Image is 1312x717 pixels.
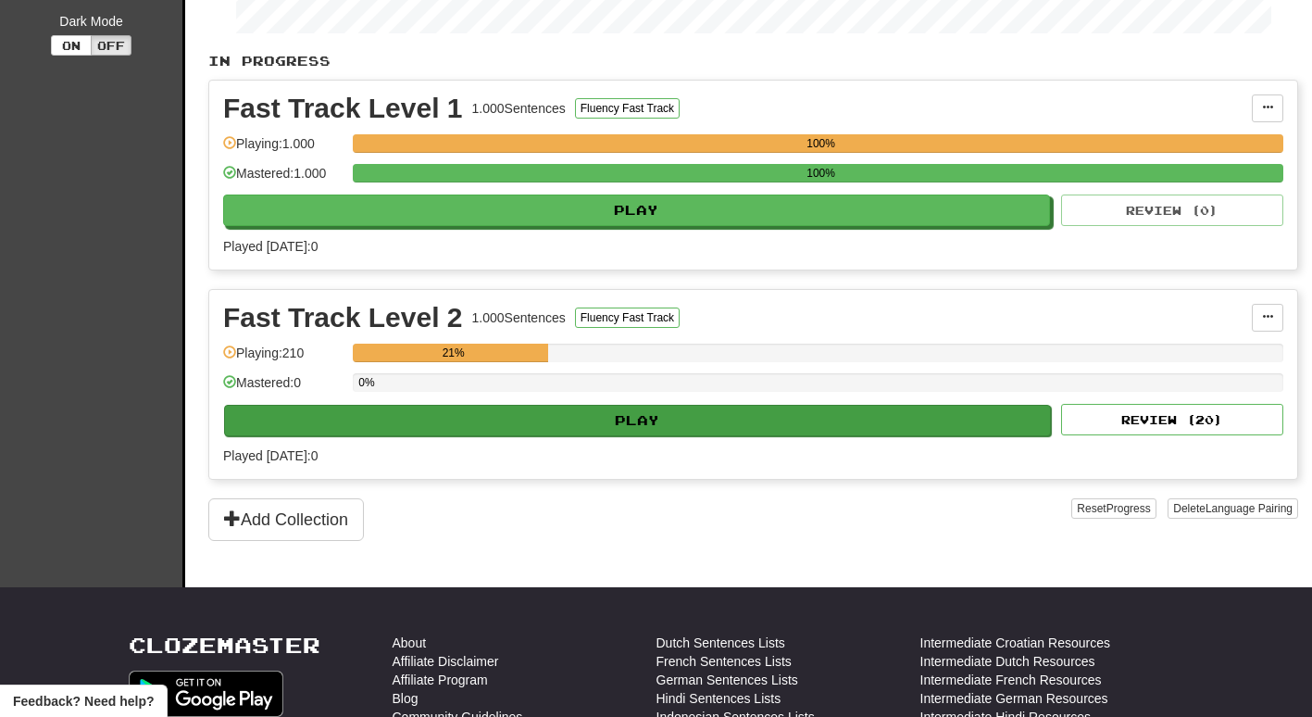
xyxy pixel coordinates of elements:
div: Mastered: 0 [223,373,344,404]
a: Blog [393,689,419,708]
a: Dutch Sentences Lists [656,634,785,652]
button: Review (0) [1061,195,1283,226]
div: Playing: 210 [223,344,344,374]
img: Get it on Google Play [129,671,284,717]
button: Play [223,195,1050,226]
button: Off [91,35,131,56]
div: 1.000 Sentences [472,308,566,327]
div: Mastered: 1.000 [223,164,344,195]
button: Fluency Fast Track [575,98,680,119]
div: 100% [358,134,1283,153]
div: 1.000 Sentences [472,99,566,118]
a: Intermediate French Resources [920,671,1102,689]
a: German Sentences Lists [656,671,798,689]
a: Hindi Sentences Lists [656,689,781,708]
span: Played [DATE]: 0 [223,448,318,463]
a: Intermediate Croatian Resources [920,634,1110,652]
span: Language Pairing [1206,502,1293,515]
div: 100% [358,164,1283,182]
a: About [393,634,427,652]
span: Progress [1106,502,1151,515]
a: Intermediate Dutch Resources [920,652,1095,671]
button: ResetProgress [1071,498,1156,519]
button: Add Collection [208,498,364,541]
div: Dark Mode [14,12,169,31]
a: Affiliate Disclaimer [393,652,499,671]
a: Intermediate German Resources [920,689,1108,708]
a: Affiliate Program [393,671,488,689]
span: Open feedback widget [13,692,154,711]
button: Play [224,405,1051,436]
span: Played [DATE]: 0 [223,239,318,254]
div: 21% [358,344,548,362]
button: Fluency Fast Track [575,308,680,328]
div: Fast Track Level 1 [223,94,463,122]
button: On [51,35,92,56]
div: Fast Track Level 2 [223,304,463,332]
a: French Sentences Lists [656,652,792,671]
button: DeleteLanguage Pairing [1168,498,1298,519]
a: Clozemaster [129,634,320,657]
p: In Progress [208,52,1298,70]
button: Review (20) [1061,404,1283,435]
div: Playing: 1.000 [223,134,344,165]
